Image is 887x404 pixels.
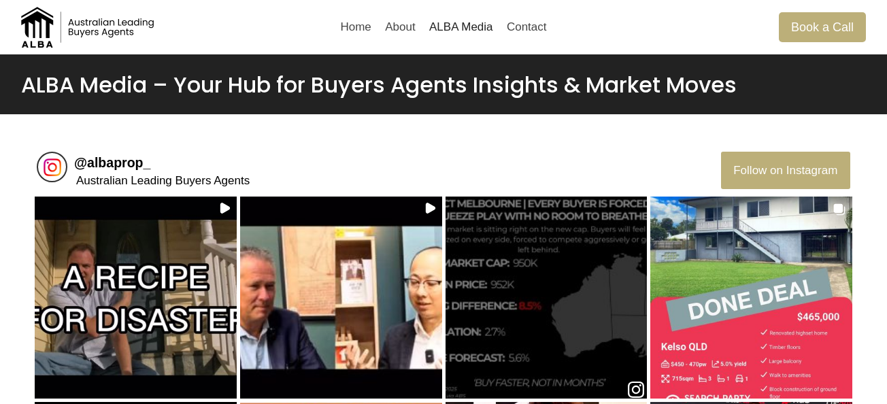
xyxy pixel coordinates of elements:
a: Open in Instagram [628,379,645,396]
a: Book a Call [779,12,866,41]
h1: ALBA Media – Your Hub for Buyers Agents Insights & Market Moves [21,72,866,98]
span: albaprop_ [87,155,150,170]
div: melbourne fhbgCold. Hard. Facts.Open in Instagram [446,197,648,399]
svg: Carousel [832,202,847,217]
a: Contact [500,11,554,44]
a: @albaprop_ [74,155,150,170]
img: Australian Leading Buyers Agents [21,7,157,48]
img: albaprop_'s profile picture [41,156,63,178]
button: Follow albaprop_ on Instagram [721,152,850,188]
div: When a commercial broker teams up with a licensed valuer, deals get sharper, risks shrink, and op... [240,197,442,399]
a: About [378,11,422,44]
div: Great to team up with searchpartyproperty, supporting our recent investors successfully securing ... [650,197,852,399]
a: ALBA Media [422,11,500,44]
span: Australian Leading Buyers Agents [76,174,250,187]
div: The Aussie housing market has cooked up the perfect recipe for disaster: Less stock. More people.... [35,197,237,399]
a: Home [333,11,378,44]
span: @ [74,155,87,170]
nav: Primary Navigation [333,11,553,44]
svg: Video [219,202,231,214]
svg: Video [424,202,437,214]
